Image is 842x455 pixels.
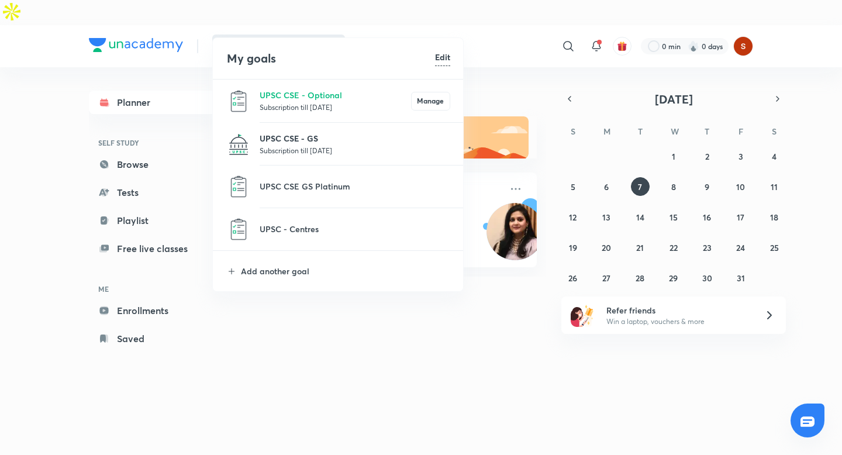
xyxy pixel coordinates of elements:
img: UPSC CSE - Optional [227,89,250,113]
button: Manage [411,92,450,111]
img: UPSC - Centres [227,218,250,241]
img: UPSC CSE - GS [227,133,250,156]
p: Subscription till [DATE] [260,144,450,156]
p: UPSC CSE - GS [260,132,450,144]
h4: My goals [227,50,435,67]
p: UPSC CSE - Optional [260,89,411,101]
p: UPSC CSE GS Platinum [260,180,450,192]
p: UPSC - Centres [260,223,450,235]
img: UPSC CSE GS Platinum [227,175,250,198]
p: Subscription till [DATE] [260,101,411,113]
h6: Edit [435,51,450,63]
p: Add another goal [241,265,450,277]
